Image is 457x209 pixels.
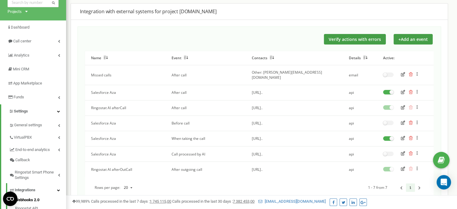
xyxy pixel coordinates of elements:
a: Settings [1,104,66,118]
div: Rows per page: [95,183,136,192]
div: Pagination Navigation [397,183,424,192]
span: Mini CRM [13,67,29,71]
div: 20 [124,186,128,189]
a: VirtualPBX [9,131,66,143]
td: api [343,146,377,162]
td: api [343,131,377,146]
span: App Marketplace [13,81,42,85]
td: After call [166,85,246,100]
td: After call [166,100,246,115]
button: Event [172,56,188,60]
span: Callback [15,157,30,163]
td: Call processed by AI [166,146,246,162]
span: Analytics [14,53,29,57]
td: Salesforce Aza [85,85,166,100]
td: Salesforce Aza [85,131,166,146]
span: 99,989% [72,199,90,204]
td: Ringostat AI afterOutCall [85,162,166,177]
span: General settings [14,122,42,128]
button: Name [91,56,108,60]
span: Dashboard [11,25,29,29]
td: Salesforce Aza [85,115,166,131]
span: Settings [14,109,28,113]
span: [URL].. [252,167,263,172]
div: 1 - 7 from 7 [368,183,424,192]
span: End-to-end analytics [15,147,50,153]
a: Ringostat Smart Phone Settings [9,165,66,183]
a: 1 [406,183,415,192]
td: api [343,100,377,115]
div: Integration with external systems for project [DOMAIN_NAME] [80,8,439,15]
div: Projects [8,9,22,14]
td: When taking the call [166,131,246,146]
span: Calls processed in the last 7 days : [91,199,171,204]
a: General settings [9,118,66,131]
td: Ringostat AI afterCall [85,100,166,115]
span: [URL].. [252,105,263,110]
button: Active: [383,56,395,60]
a: Callback [9,155,66,165]
button: Verify actions with errors [324,34,386,45]
span: Calls processed in the last 30 days : [172,199,254,204]
div: Open Intercom Messenger [437,175,451,189]
span: Ringostat Smart Phone Settings [15,170,58,181]
span: [URL].. [252,136,263,141]
span: Call center [13,39,31,43]
button: Contacts [252,56,274,60]
a: Webhooks 2.0 [15,197,66,204]
span: Integrations [15,187,35,193]
button: Open CMP widget [3,192,17,206]
td: After outgoing call [166,162,246,177]
button: +Add an event [394,34,433,45]
td: Other: [PERSON_NAME][EMAIL_ADDRESS][DOMAIN_NAME] [246,65,343,85]
a: [EMAIL_ADDRESS][DOMAIN_NAME] [258,199,326,204]
span: [URL].. [252,121,263,126]
td: After call [166,65,246,85]
td: api [343,162,377,177]
td: email [343,65,377,85]
span: [URL].. [252,90,263,95]
u: 7 382 453,00 [233,199,254,204]
button: Details [349,56,367,60]
span: [URL].. [252,152,263,157]
td: Salesforce Aza [85,146,166,162]
u: 1 745 115,00 [150,199,171,204]
span: VirtualPBX [14,135,32,140]
td: api [343,115,377,131]
a: Integrations [9,183,66,195]
td: api [343,85,377,100]
td: Before call [166,115,246,131]
span: Funds [14,95,24,99]
td: Missed calls [85,65,166,85]
a: End-to-end analytics [9,143,66,155]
